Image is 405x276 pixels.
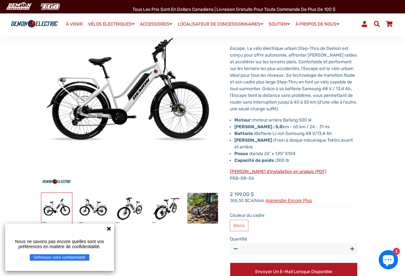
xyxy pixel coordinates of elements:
img: Démon électrique [3,1,34,12]
a: [PERSON_NAME] d'installation en anglais (PDF) [230,169,327,174]
img: Vélo électrique Escape Commuter - Demon Electric [41,193,72,224]
font: Capacité de poids : [234,158,276,163]
a: ACCESSOIRES [138,20,174,29]
a: À VENIR [64,20,85,29]
font: Tous les prix sont en dollars canadiens | Livraison gratuite pour toute commande de plus de 100 $ [133,7,336,12]
img: Vélo électrique Escape Commuter - Demon Electric [187,193,218,224]
font: [PERSON_NAME] : [234,138,274,143]
font: 1 [258,32,260,37]
font: À PROPOS DE NOUS [296,21,336,27]
font: moteur arrière Bafang 500 W [253,117,312,123]
font: ACCESSOIRES [140,21,169,27]
font: PEB-08-06 [230,176,254,181]
font: Couleur du cadre [230,213,264,218]
img: Logo de Demon Electric [10,19,59,29]
img: Vélo électrique Escape Commuter - Demon Electric [114,193,145,224]
a: VÉLOS ÉLECTRIQUES [86,20,137,29]
font: Pneus : [234,151,250,156]
img: TGB Canada [37,1,63,12]
input: quantité [230,243,358,255]
font: Définissez votre confidentialité [34,255,85,260]
font: Quantité [230,236,247,242]
font: LOCALISATEUR DE CONCESSIONNAIRES [178,21,260,27]
font: Batterie Li-ion Samsung 48 V/13,4 Ah [255,131,332,136]
font: Nous ne savons pas encore quelles sont vos préférences en matière de confidentialité. [15,239,104,249]
font: Escape. Le vélo électrique urbain Step-Thru de Demon est conçu pour offrir autonomie, affronter [... [230,46,357,112]
font: 2 199,00 $ [230,191,254,197]
button: Augmenter la quantité d'articles d'un [346,243,358,255]
button: Réduire la quantité d'articles d'un [230,243,241,255]
font: Blanc [233,223,245,228]
button: Définissez votre confidentialité [30,254,89,261]
font: SOUTIEN [269,21,287,27]
a: LOCALISATEUR DE CONCESSIONNAIRES [175,20,265,29]
img: Vélo électrique Escape Commuter - Demon Electric [151,193,182,224]
font: À VENIR [66,21,83,27]
span: 1 avis [258,32,268,37]
a: À PROPOS DE NOUS [293,20,342,29]
inbox-online-store-chat: Chat de la boutique en ligne Shopify [377,250,400,271]
font: Moteur : [234,117,253,123]
font: Kenda 26" x 1,95" K104 [250,151,296,156]
font: avis [260,32,268,37]
font: VÉLOS ÉLECTRIQUES [88,21,132,27]
img: Vélo électrique Escape Commuter - Demon Electric [78,193,109,224]
font: Batterie : [234,131,255,136]
font: 300 lb [276,158,289,163]
a: SOUTIEN [266,20,292,29]
font: km - 60 km / 24 - 31 mi [283,124,329,130]
font: [PERSON_NAME] : 5,0 [234,124,283,130]
font: Envoyer un e-mail lorsque disponible [255,269,332,274]
font: Frein à disque mécanique Tektro avant et arrière [234,138,353,150]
